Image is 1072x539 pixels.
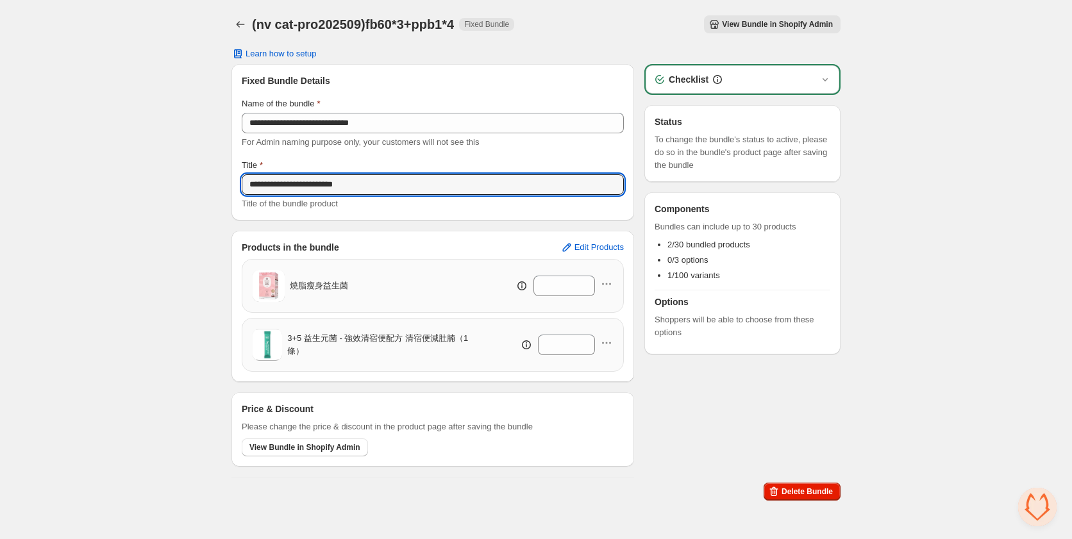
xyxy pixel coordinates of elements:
span: To change the bundle's status to active, please do so in the bundle's product page after saving t... [655,133,830,172]
h3: Options [655,295,830,308]
span: Edit Products [574,242,624,253]
span: 1/100 variants [667,270,720,280]
h3: Checklist [669,73,708,86]
span: Bundles can include up to 30 products [655,220,830,233]
label: Name of the bundle [242,97,321,110]
span: For Admin naming purpose only, your customers will not see this [242,137,479,147]
h3: Fixed Bundle Details [242,74,624,87]
span: 2/30 bundled products [667,240,750,249]
button: Delete Bundle [764,483,841,501]
span: 3+5 益生元菌 - 強效清宿便配方 清宿便減肚腩（1條） [287,332,470,358]
button: View Bundle in Shopify Admin [242,438,368,456]
span: Title of the bundle product [242,199,338,208]
span: View Bundle in Shopify Admin [722,19,833,29]
button: Learn how to setup [224,45,324,63]
img: 燒脂瘦身益生菌 [253,270,285,302]
button: Back [231,15,249,33]
h3: Status [655,115,830,128]
label: Title [242,159,263,172]
h3: Components [655,203,710,215]
span: 燒脂瘦身益生菌 [290,279,348,292]
span: Shoppers will be able to choose from these options [655,313,830,339]
h3: Products in the bundle [242,241,339,254]
span: Learn how to setup [246,49,317,59]
span: Please change the price & discount in the product page after saving the bundle [242,420,533,433]
button: Edit Products [553,237,632,258]
span: Fixed Bundle [464,19,509,29]
button: View Bundle in Shopify Admin [704,15,841,33]
span: Delete Bundle [782,486,833,497]
span: 0/3 options [667,255,708,265]
span: View Bundle in Shopify Admin [249,442,360,452]
div: 开放式聊天 [1018,488,1057,526]
h1: (nv cat-pro202509)fb60*3+ppb1*4 [252,17,454,32]
h3: Price & Discount [242,402,314,415]
img: 3+5 益生元菌 - 強效清宿便配方 清宿便減肚腩（1條） [253,330,282,360]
